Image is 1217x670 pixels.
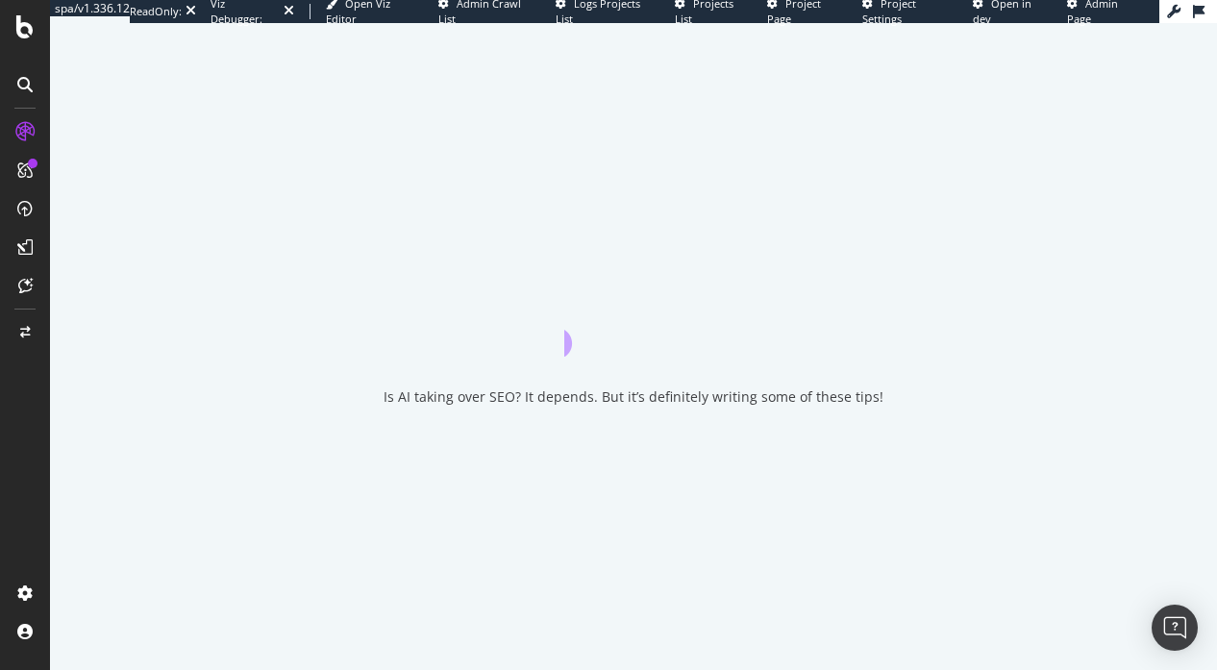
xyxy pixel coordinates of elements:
[384,387,883,407] div: Is AI taking over SEO? It depends. But it’s definitely writing some of these tips!
[130,4,182,19] div: ReadOnly:
[564,287,703,357] div: animation
[1152,605,1198,651] div: Open Intercom Messenger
